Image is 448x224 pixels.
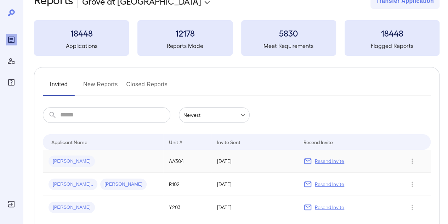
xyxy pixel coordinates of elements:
[6,55,17,67] div: Manage Users
[6,34,17,45] div: Reports
[315,204,344,211] p: Resend Invite
[43,79,75,96] button: Invited
[407,155,418,167] button: Row Actions
[49,158,95,165] span: [PERSON_NAME]
[179,107,250,123] div: Newest
[137,27,232,39] h3: 12178
[6,198,17,210] div: Log Out
[34,42,129,50] h5: Applications
[49,181,97,188] span: [PERSON_NAME]..
[126,79,168,96] button: Closed Reports
[137,42,232,50] h5: Reports Made
[34,20,440,56] summary: 18448Applications12178Reports Made5830Meet Requirements18448Flagged Reports
[241,42,336,50] h5: Meet Requirements
[6,77,17,88] div: FAQ
[211,150,298,173] td: [DATE]
[163,196,211,219] td: Y203
[345,42,440,50] h5: Flagged Reports
[163,150,211,173] td: AA304
[217,138,240,146] div: Invite Sent
[315,181,344,188] p: Resend Invite
[211,196,298,219] td: [DATE]
[315,158,344,165] p: Resend Invite
[169,138,182,146] div: Unit #
[407,179,418,190] button: Row Actions
[163,173,211,196] td: R102
[407,202,418,213] button: Row Actions
[345,27,440,39] h3: 18448
[241,27,336,39] h3: 5830
[83,79,118,96] button: New Reports
[211,173,298,196] td: [DATE]
[304,138,333,146] div: Resend Invite
[34,27,129,39] h3: 18448
[51,138,87,146] div: Applicant Name
[49,204,95,211] span: [PERSON_NAME]
[100,181,147,188] span: [PERSON_NAME]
